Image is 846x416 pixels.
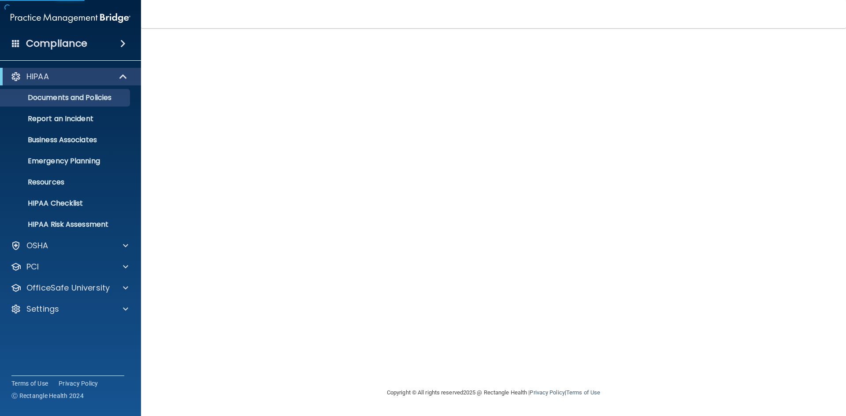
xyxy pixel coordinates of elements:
[11,261,128,272] a: PCI
[11,71,128,82] a: HIPAA
[11,304,128,314] a: Settings
[11,240,128,251] a: OSHA
[6,93,126,102] p: Documents and Policies
[11,9,130,27] img: PMB logo
[26,261,39,272] p: PCI
[26,71,49,82] p: HIPAA
[6,199,126,208] p: HIPAA Checklist
[11,379,48,388] a: Terms of Use
[26,304,59,314] p: Settings
[6,114,126,123] p: Report an Incident
[26,283,110,293] p: OfficeSafe University
[530,389,564,396] a: Privacy Policy
[566,389,600,396] a: Terms of Use
[6,136,126,144] p: Business Associates
[333,379,654,407] div: Copyright © All rights reserved 2025 @ Rectangle Health | |
[11,391,84,400] span: Ⓒ Rectangle Health 2024
[59,379,98,388] a: Privacy Policy
[26,240,48,251] p: OSHA
[6,157,126,166] p: Emergency Planning
[11,283,128,293] a: OfficeSafe University
[6,178,126,187] p: Resources
[26,37,87,50] h4: Compliance
[6,220,126,229] p: HIPAA Risk Assessment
